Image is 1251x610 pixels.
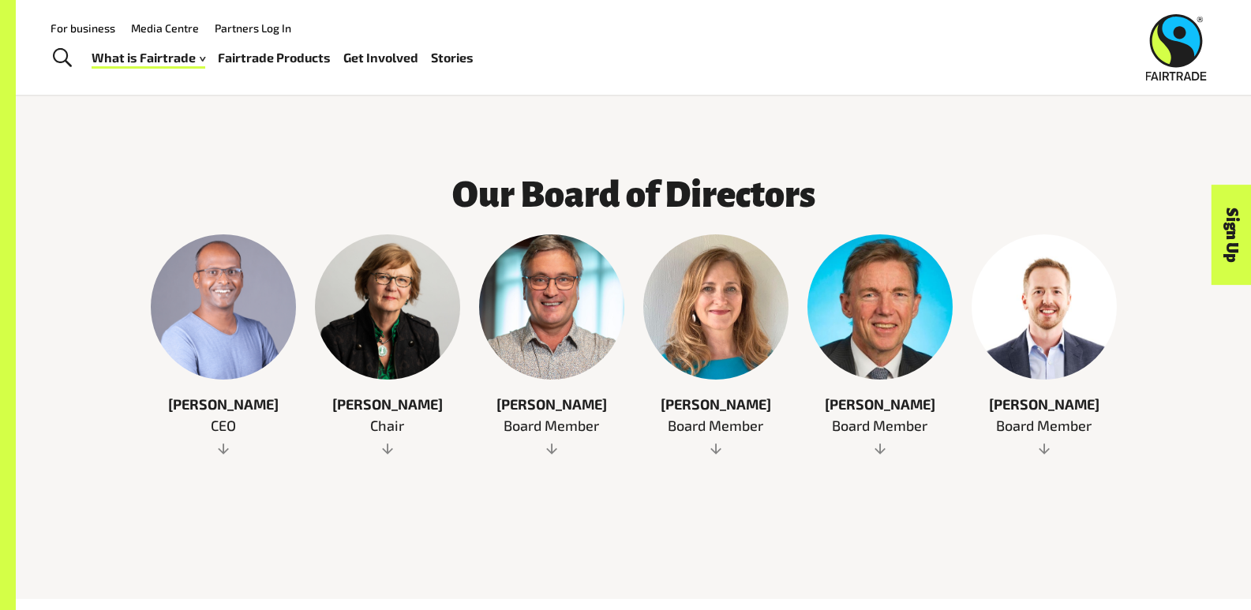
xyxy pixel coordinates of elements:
[151,415,296,436] span: CEO
[151,394,296,415] span: [PERSON_NAME]
[315,234,460,457] a: [PERSON_NAME] Chair
[479,234,624,457] a: [PERSON_NAME] Board Member
[151,234,296,457] a: [PERSON_NAME] CEO
[972,415,1117,436] span: Board Member
[643,234,788,457] a: [PERSON_NAME] Board Member
[315,175,953,215] h3: Our Board of Directors
[215,21,291,35] a: Partners Log In
[43,39,81,78] a: Toggle Search
[807,234,953,457] a: [PERSON_NAME] Board Member
[315,415,460,436] span: Chair
[131,21,199,35] a: Media Centre
[807,415,953,436] span: Board Member
[431,47,474,69] a: Stories
[51,21,115,35] a: For business
[807,394,953,415] span: [PERSON_NAME]
[479,415,624,436] span: Board Member
[315,394,460,415] span: [PERSON_NAME]
[1146,14,1207,80] img: Fairtrade Australia New Zealand logo
[972,234,1117,457] a: [PERSON_NAME] Board Member
[972,394,1117,415] span: [PERSON_NAME]
[92,47,205,69] a: What is Fairtrade
[218,47,331,69] a: Fairtrade Products
[479,394,624,415] span: [PERSON_NAME]
[643,394,788,415] span: [PERSON_NAME]
[643,415,788,436] span: Board Member
[343,47,418,69] a: Get Involved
